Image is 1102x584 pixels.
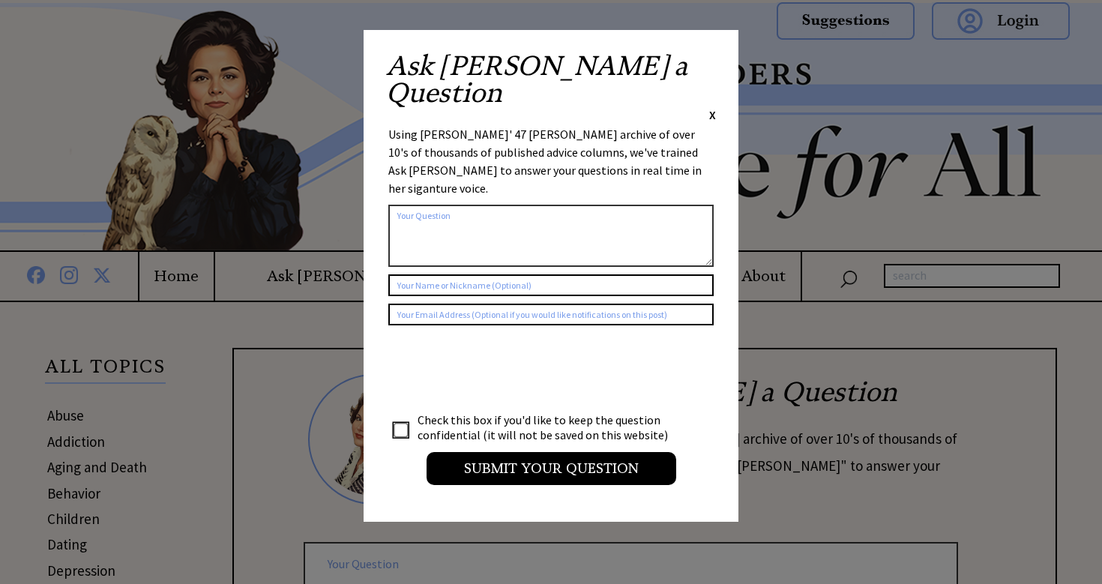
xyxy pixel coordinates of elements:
iframe: reCAPTCHA [388,340,616,399]
span: X [709,107,716,122]
input: Your Name or Nickname (Optional) [388,274,714,296]
input: Submit your Question [427,452,676,485]
input: Your Email Address (Optional if you would like notifications on this post) [388,304,714,325]
div: Using [PERSON_NAME]' 47 [PERSON_NAME] archive of over 10's of thousands of published advice colum... [388,125,714,197]
h2: Ask [PERSON_NAME] a Question [386,52,716,106]
td: Check this box if you'd like to keep the question confidential (it will not be saved on this webs... [417,412,682,443]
